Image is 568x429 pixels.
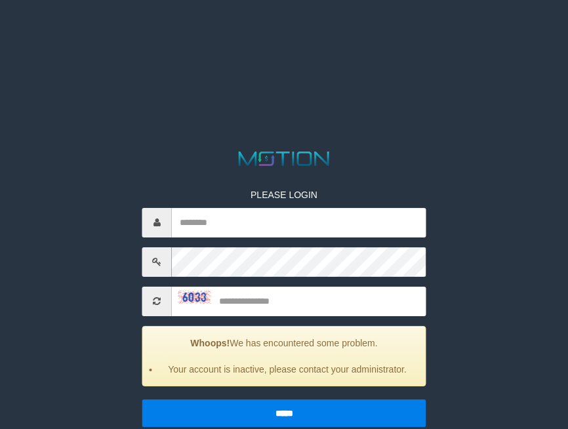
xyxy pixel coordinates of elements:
img: captcha [178,291,211,304]
div: We has encountered some problem. [142,326,426,386]
img: MOTION_logo.png [234,149,334,169]
strong: Whoops! [190,338,230,348]
p: PLEASE LOGIN [142,188,426,201]
li: Your account is inactive, please contact your administrator. [159,363,416,376]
